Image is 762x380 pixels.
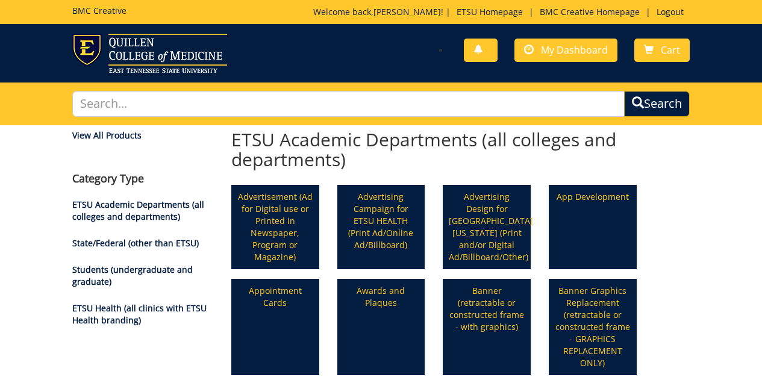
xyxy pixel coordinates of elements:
a: My Dashboard [514,39,617,62]
button: Search [624,91,690,117]
span: Cart [661,43,680,57]
a: Cart [634,39,690,62]
input: Search... [72,91,624,117]
a: App Development [550,186,636,268]
a: Advertising Campaign for ETSU HEALTH (Print Ad/Online Ad/Billboard) [339,186,424,268]
img: ETSU logo [72,34,227,73]
a: Advertising Design for [GEOGRAPHIC_DATA][US_STATE] (Print and/or Digital Ad/Billboard/Other) [444,186,529,268]
p: Welcome back, ! | | | [313,6,690,18]
a: Students (undergraduate and graduate) [72,264,193,287]
span: My Dashboard [541,43,608,57]
a: Awards and Plaques [339,280,424,374]
a: View All Products [72,129,213,142]
a: Banner Graphics Replacement (retractable or constructed frame - GRAPHICS REPLACEMENT ONLY) [550,280,636,374]
a: Advertisement (Ad for Digital use or Printed in Newspaper, Program or Magazine) [233,186,318,268]
a: State/Federal (other than ETSU) [72,237,199,249]
a: [PERSON_NAME] [373,6,441,17]
h2: ETSU Academic Departments (all colleges and departments) [231,129,637,169]
a: ETSU Academic Departments (all colleges and departments) [72,199,204,222]
a: Appointment Cards [233,280,318,374]
a: ETSU Homepage [451,6,529,17]
a: BMC Creative Homepage [534,6,646,17]
a: Banner (retractable or constructed frame - with graphics) [444,280,529,374]
a: Logout [651,6,690,17]
a: ETSU Health (all clinics with ETSU Health branding) [72,302,207,326]
h4: Category Type [72,173,213,185]
h5: BMC Creative [72,6,126,15]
